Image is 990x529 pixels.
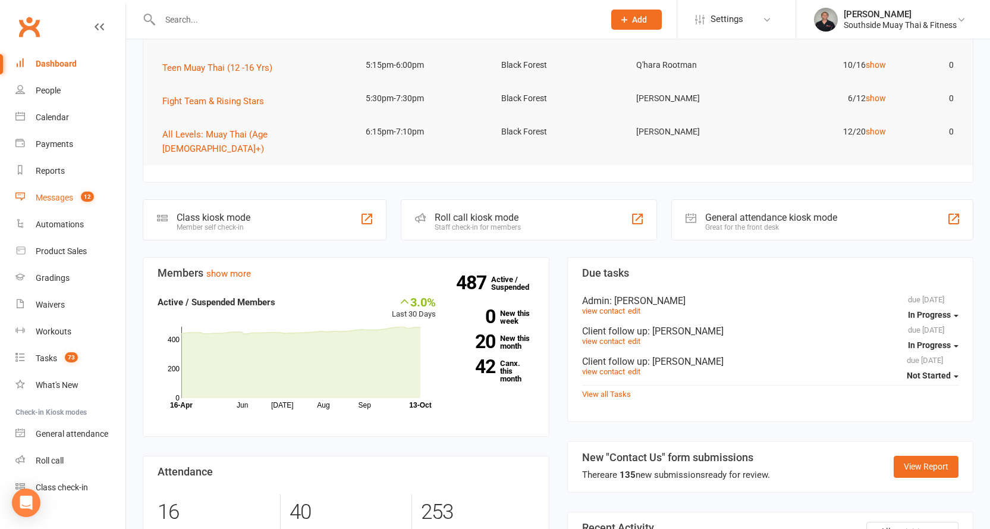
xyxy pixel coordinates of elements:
span: 73 [65,352,78,362]
a: edit [628,306,640,315]
td: Black Forest [491,118,626,146]
strong: 20 [454,333,495,350]
div: Roll call [36,456,64,465]
button: Not Started [907,365,958,386]
span: Add [632,15,647,24]
div: Workouts [36,327,71,336]
a: Product Sales [15,238,125,265]
strong: 487 [456,274,491,292]
div: Staff check-in for members [435,223,521,231]
a: Payments [15,131,125,158]
a: View all Tasks [582,390,631,399]
div: Admin [582,295,959,306]
div: Messages [36,193,73,202]
div: What's New [36,380,78,390]
div: Class kiosk mode [177,212,250,223]
div: Open Intercom Messenger [12,489,40,517]
strong: 135 [620,469,636,480]
td: 0 [897,84,964,112]
td: [PERSON_NAME] [626,84,761,112]
h3: Attendance [158,466,535,478]
div: Southside Muay Thai & Fitness [844,20,957,30]
button: All Levels: Muay Thai (Age [DEMOGRAPHIC_DATA]+) [162,127,344,156]
a: Gradings [15,265,125,292]
button: Add [611,10,662,30]
td: 5:15pm-6:00pm [355,51,491,79]
span: Fight Team & Rising Stars [162,96,264,107]
input: Search... [156,11,596,28]
a: show more [206,268,251,279]
div: Reports [36,166,65,176]
div: Client follow up [582,356,959,367]
span: All Levels: Muay Thai (Age [DEMOGRAPHIC_DATA]+) [162,129,268,154]
div: Roll call kiosk mode [435,212,521,223]
a: view contact [582,306,625,315]
div: Great for the front desk [705,223,837,231]
a: General attendance kiosk mode [15,421,125,447]
div: Dashboard [36,59,77,68]
td: Black Forest [491,84,626,112]
td: 12/20 [761,118,897,146]
a: Messages 12 [15,184,125,211]
span: Settings [711,6,743,33]
div: Tasks [36,353,57,363]
div: Member self check-in [177,223,250,231]
a: show [866,127,886,136]
div: Class check-in [36,483,88,492]
a: show [866,93,886,103]
a: 20New this month [454,334,535,350]
span: : [PERSON_NAME] [648,325,724,337]
a: Reports [15,158,125,184]
span: In Progress [908,310,951,320]
a: Tasks 73 [15,345,125,372]
a: Dashboard [15,51,125,77]
a: edit [628,337,640,346]
td: 0 [897,118,964,146]
td: 0 [897,51,964,79]
div: There are new submissions ready for review. [582,468,770,482]
strong: Active / Suspended Members [158,297,275,308]
span: : [PERSON_NAME] [609,295,686,306]
strong: 0 [454,308,495,325]
button: Teen Muay Thai (12 -16 Yrs) [162,61,281,75]
div: Waivers [36,300,65,309]
span: Teen Muay Thai (12 -16 Yrs) [162,62,272,73]
div: Gradings [36,273,70,283]
a: Automations [15,211,125,238]
h3: New "Contact Us" form submissions [582,452,770,464]
a: Class kiosk mode [15,474,125,501]
div: Product Sales [36,246,87,256]
a: view contact [582,367,625,376]
a: 487Active / Suspended [491,267,543,300]
a: edit [628,367,640,376]
button: In Progress [908,334,958,356]
div: General attendance [36,429,108,439]
td: 6/12 [761,84,897,112]
div: People [36,86,61,95]
a: People [15,77,125,104]
a: What's New [15,372,125,399]
span: Not Started [907,371,951,380]
img: thumb_image1524148262.png [814,8,838,32]
td: 5:30pm-7:30pm [355,84,491,112]
strong: 42 [454,358,495,375]
td: 10/16 [761,51,897,79]
a: view contact [582,337,625,346]
a: 0New this week [454,309,535,325]
div: Automations [36,220,84,229]
a: Clubworx [14,12,44,42]
span: 12 [81,192,94,202]
a: Waivers [15,292,125,318]
span: SPARRING DRILLS: All Levels Muay Thai (Age [DEMOGRAPHIC_DATA]+) [162,15,342,40]
div: General attendance kiosk mode [705,212,837,223]
td: 6:15pm-7:10pm [355,118,491,146]
td: Black Forest [491,51,626,79]
div: 3.0% [392,295,436,308]
td: [PERSON_NAME] [626,118,761,146]
a: 42Canx. this month [454,359,535,383]
div: Last 30 Days [392,295,436,321]
h3: Members [158,267,535,279]
td: Q'hara Rootman [626,51,761,79]
div: Client follow up [582,325,959,337]
a: show [866,60,886,70]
